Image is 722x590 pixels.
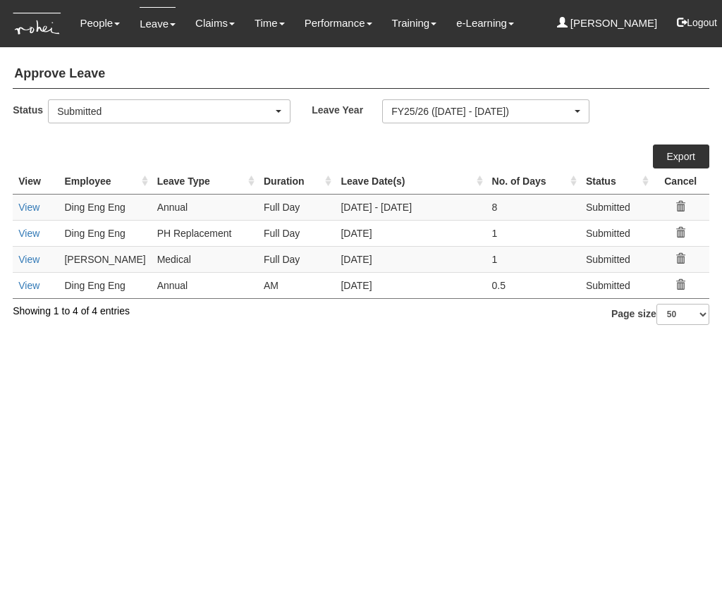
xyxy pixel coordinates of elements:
a: Claims [195,7,235,39]
a: View [18,202,39,213]
a: Training [392,7,437,39]
a: Leave [140,7,176,40]
h4: Approve Leave [13,60,709,89]
th: Duration : activate to sort column ascending [258,168,335,195]
td: Ding Eng Eng [59,194,151,220]
a: Export [653,145,709,168]
a: View [18,254,39,265]
td: 1 [487,220,580,246]
select: Page size [656,304,709,325]
td: AM [258,272,335,298]
td: [DATE] [335,246,486,272]
a: Time [255,7,285,39]
a: View [18,228,39,239]
td: Annual [152,194,258,220]
td: [DATE] - [DATE] [335,194,486,220]
th: No. of Days : activate to sort column ascending [487,168,580,195]
td: Annual [152,272,258,298]
a: People [80,7,120,39]
th: Status : activate to sort column ascending [580,168,652,195]
td: Ding Eng Eng [59,272,151,298]
td: Full Day [258,220,335,246]
td: Ding Eng Eng [59,220,151,246]
th: Employee : activate to sort column ascending [59,168,151,195]
td: [DATE] [335,272,486,298]
label: Leave Year [312,99,382,120]
td: [PERSON_NAME] [59,246,151,272]
div: FY25/26 ([DATE] - [DATE]) [391,104,572,118]
label: Status [13,99,48,120]
td: Submitted [580,272,652,298]
th: Leave Date(s) : activate to sort column ascending [335,168,486,195]
td: 8 [487,194,580,220]
td: Submitted [580,220,652,246]
td: Full Day [258,246,335,272]
button: Submitted [48,99,290,123]
label: Page size [611,304,709,325]
th: View [13,168,59,195]
td: 1 [487,246,580,272]
div: Submitted [57,104,273,118]
td: Submitted [580,246,652,272]
td: PH Replacement [152,220,258,246]
td: Medical [152,246,258,272]
a: Performance [305,7,372,39]
a: [PERSON_NAME] [557,7,658,39]
button: FY25/26 ([DATE] - [DATE]) [382,99,589,123]
a: View [18,280,39,291]
th: Cancel [652,168,709,195]
td: Submitted [580,194,652,220]
a: e-Learning [456,7,514,39]
td: [DATE] [335,220,486,246]
td: Full Day [258,194,335,220]
th: Leave Type : activate to sort column ascending [152,168,258,195]
td: 0.5 [487,272,580,298]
